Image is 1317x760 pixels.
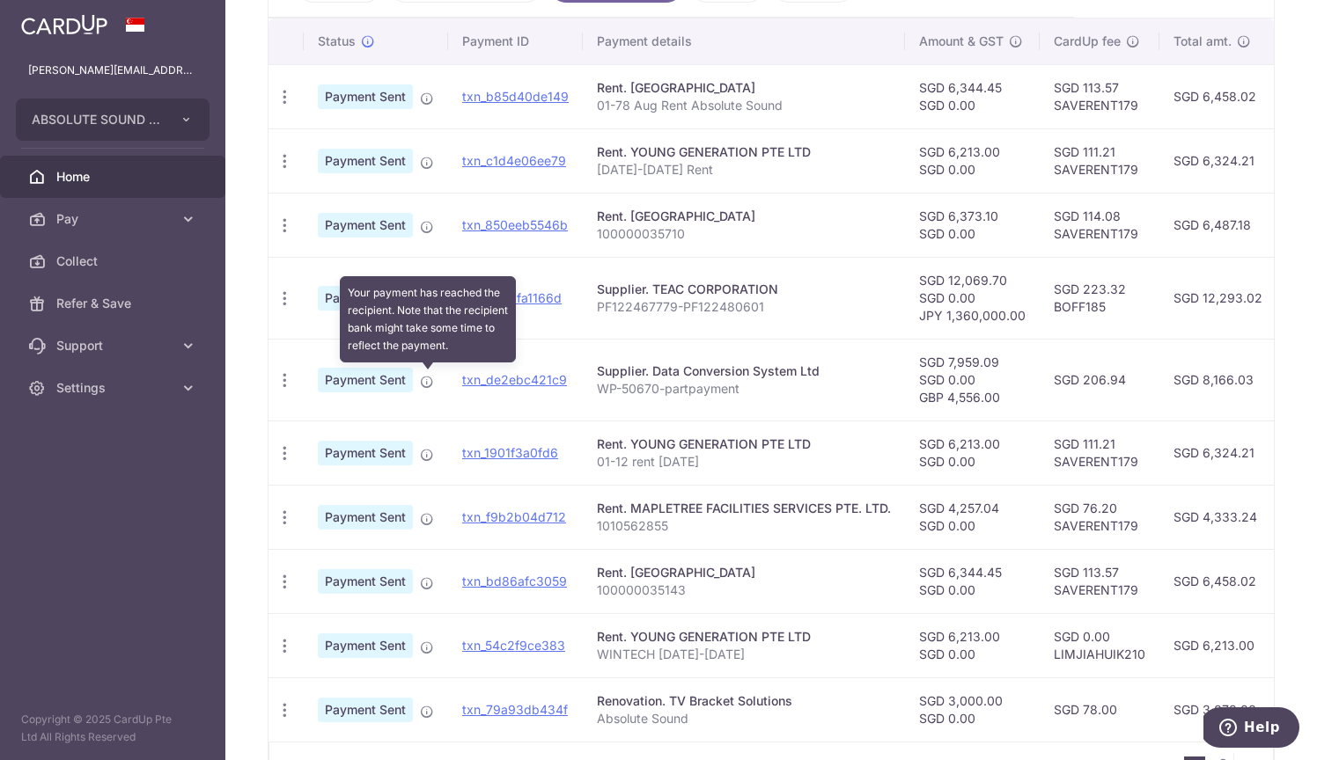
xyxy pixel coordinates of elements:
[583,18,905,64] th: Payment details
[32,111,162,128] span: ABSOLUTE SOUND DISTRIBUTION PTE LTD
[448,18,583,64] th: Payment ID
[318,505,413,530] span: Payment Sent
[462,153,566,168] a: txn_c1d4e06ee79
[597,225,891,243] p: 100000035710
[905,64,1040,128] td: SGD 6,344.45 SGD 0.00
[905,677,1040,742] td: SGD 3,000.00 SGD 0.00
[318,368,413,392] span: Payment Sent
[597,646,891,663] p: WINTECH [DATE]-[DATE]
[597,298,891,316] p: PF122467779-PF122480601
[597,564,891,581] div: Rent. [GEOGRAPHIC_DATA]
[1040,193,1159,257] td: SGD 114.08 SAVERENT179
[597,517,891,535] p: 1010562855
[597,710,891,727] p: Absolute Sound
[597,161,891,179] p: [DATE]-[DATE] Rent
[1040,128,1159,193] td: SGD 111.21 SAVERENT179
[1040,257,1159,339] td: SGD 223.32 BOFF185
[318,84,413,109] span: Payment Sent
[318,149,413,173] span: Payment Sent
[1159,420,1277,485] td: SGD 6,324.21
[318,633,413,658] span: Payment Sent
[56,252,173,270] span: Collect
[1040,613,1159,677] td: SGD 0.00 LIMJIAHUIK210
[462,574,567,588] a: txn_bd86afc3059
[340,276,516,362] div: Your payment has reached the recipient. Note that the recipient bank might take some time to refl...
[56,168,173,186] span: Home
[1203,707,1299,751] iframe: Opens a widget where you can find more information
[56,337,173,354] span: Support
[597,435,891,453] div: Rent. YOUNG GENERATION PTE LTD
[1040,64,1159,128] td: SGD 113.57 SAVERENT179
[1040,485,1159,549] td: SGD 76.20 SAVERENT179
[462,89,569,104] a: txn_b85d40de149
[21,14,107,35] img: CardUp
[905,128,1040,193] td: SGD 6,213.00 SGD 0.00
[1159,193,1277,257] td: SGD 6,487.18
[597,97,891,114] p: 01-78 Aug Rent Absolute Sound
[1159,339,1277,420] td: SGD 8,166.03
[905,613,1040,677] td: SGD 6,213.00 SGD 0.00
[597,79,891,97] div: Rent. [GEOGRAPHIC_DATA]
[28,62,197,79] p: [PERSON_NAME][EMAIL_ADDRESS][DOMAIN_NAME]
[905,549,1040,613] td: SGD 6,344.45 SGD 0.00
[1040,339,1159,420] td: SGD 206.94
[597,208,891,225] div: Rent. [GEOGRAPHIC_DATA]
[597,453,891,471] p: 01-12 rent [DATE]
[56,210,173,228] span: Pay
[1159,485,1277,549] td: SGD 4,333.24
[318,569,413,594] span: Payment Sent
[1040,677,1159,742] td: SGD 78.00
[318,286,413,311] span: Payment Sent
[462,445,558,460] a: txn_1901f3a0fd6
[597,380,891,398] p: WP-50670-partpayment
[1040,549,1159,613] td: SGD 113.57 SAVERENT179
[318,698,413,722] span: Payment Sent
[1159,677,1277,742] td: SGD 3,078.00
[905,257,1040,339] td: SGD 12,069.70 SGD 0.00 JPY 1,360,000.00
[1174,33,1232,50] span: Total amt.
[462,638,565,653] a: txn_54c2f9ce383
[462,509,566,524] a: txn_f9b2b04d712
[1159,257,1277,339] td: SGD 12,293.02
[1054,33,1121,50] span: CardUp fee
[1159,128,1277,193] td: SGD 6,324.21
[597,362,891,380] div: Supplier. Data Conversion System Ltd
[462,217,568,232] a: txn_850eeb5546b
[597,143,891,161] div: Rent. YOUNG GENERATION PTE LTD
[462,372,567,387] a: txn_de2ebc421c9
[597,581,891,599] p: 100000035143
[1159,613,1277,677] td: SGD 6,213.00
[318,441,413,465] span: Payment Sent
[905,420,1040,485] td: SGD 6,213.00 SGD 0.00
[318,33,356,50] span: Status
[905,193,1040,257] td: SGD 6,373.10 SGD 0.00
[597,692,891,710] div: Renovation. TV Bracket Solutions
[1040,420,1159,485] td: SGD 111.21 SAVERENT179
[919,33,1004,50] span: Amount & GST
[905,485,1040,549] td: SGD 4,257.04 SGD 0.00
[597,281,891,298] div: Supplier. TEAC CORPORATION
[56,379,173,397] span: Settings
[905,339,1040,420] td: SGD 7,959.09 SGD 0.00 GBP 4,556.00
[597,628,891,646] div: Rent. YOUNG GENERATION PTE LTD
[1159,549,1277,613] td: SGD 6,458.02
[462,702,568,717] a: txn_79a93db434f
[597,500,891,517] div: Rent. MAPLETREE FACILITIES SERVICES PTE. LTD.
[56,295,173,312] span: Refer & Save
[318,213,413,237] span: Payment Sent
[1159,64,1277,128] td: SGD 6,458.02
[16,99,210,141] button: ABSOLUTE SOUND DISTRIBUTION PTE LTD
